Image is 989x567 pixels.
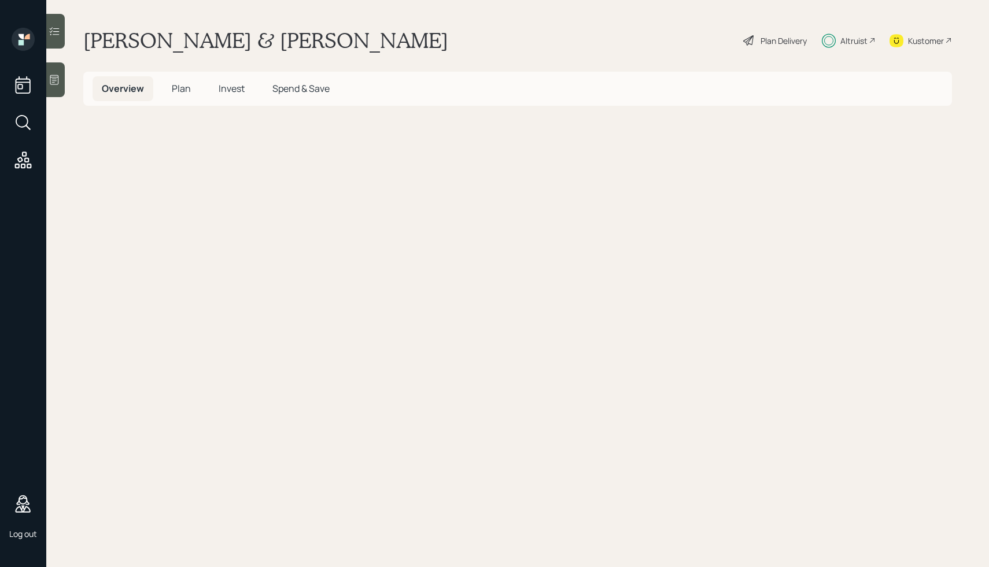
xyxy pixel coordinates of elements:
[172,82,191,95] span: Plan
[219,82,245,95] span: Invest
[102,82,144,95] span: Overview
[761,35,807,47] div: Plan Delivery
[840,35,868,47] div: Altruist
[272,82,330,95] span: Spend & Save
[908,35,944,47] div: Kustomer
[9,528,37,539] div: Log out
[83,28,448,53] h1: [PERSON_NAME] & [PERSON_NAME]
